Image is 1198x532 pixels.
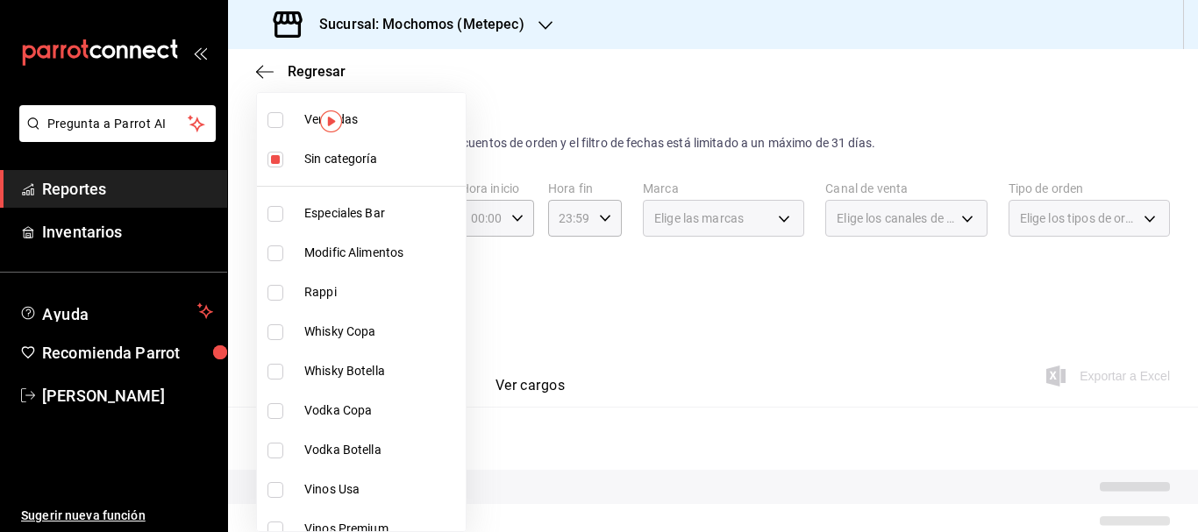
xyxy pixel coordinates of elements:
span: Vodka Copa [304,401,459,420]
span: Sin categoría [304,150,459,168]
span: Modific Alimentos [304,244,459,262]
span: Rappi [304,283,459,301]
span: Vodka Botella [304,441,459,459]
span: Whisky Copa [304,323,459,341]
span: Especiales Bar [304,204,459,223]
img: Tooltip marker [320,110,342,132]
span: Whisky Botella [304,362,459,380]
span: Ver todas [304,110,459,129]
span: Vinos Usa [304,480,459,499]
